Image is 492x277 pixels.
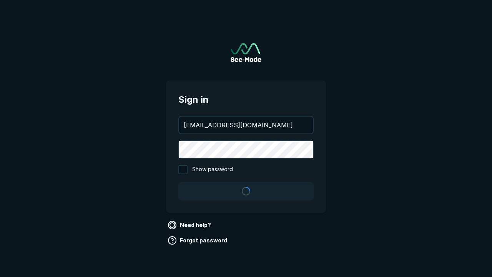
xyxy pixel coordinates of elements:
a: Go to sign in [231,43,261,62]
a: Forgot password [166,234,230,247]
a: Need help? [166,219,214,231]
img: See-Mode Logo [231,43,261,62]
input: your@email.com [179,117,313,133]
span: Show password [192,165,233,174]
span: Sign in [178,93,314,107]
